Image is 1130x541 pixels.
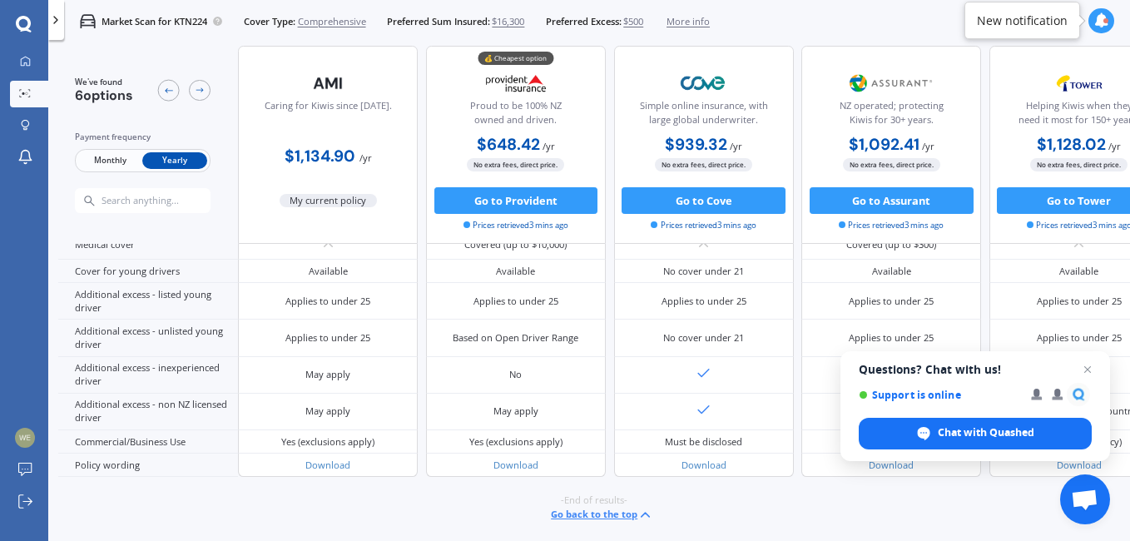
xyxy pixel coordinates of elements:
[473,295,558,308] div: Applies to under 25
[813,99,969,132] div: NZ operated; protecting Kiwis for 30+ years.
[142,152,207,170] span: Yearly
[859,418,1092,449] div: Chat with Quashed
[849,295,934,308] div: Applies to under 25
[464,238,567,251] div: Covered (up to $10,000)
[655,159,752,171] span: No extra fees, direct price.
[496,265,535,278] div: Available
[1035,67,1123,100] img: Tower.webp
[285,67,373,100] img: AMI-text-1.webp
[80,13,96,29] img: car.f15378c7a67c060ca3f3.svg
[1059,265,1098,278] div: Available
[75,131,211,144] div: Payment frequency
[285,331,370,345] div: Applies to under 25
[663,331,744,345] div: No cover under 21
[244,15,295,28] span: Cover Type:
[58,430,238,454] div: Commercial/Business Use
[75,87,133,105] span: 6 options
[58,454,238,477] div: Policy wording
[285,146,355,166] b: $1,134.90
[298,15,366,28] span: Comprehensive
[977,12,1068,29] div: New notification
[438,99,594,132] div: Proud to be 100% NZ owned and driven.
[463,220,568,231] span: Prices retrieved 3 mins ago
[847,67,935,100] img: Assurant.png
[75,77,133,88] span: We've found
[660,67,748,100] img: Cove.webp
[58,231,238,260] div: Medical cover
[859,363,1092,376] span: Questions? Chat with us!
[58,394,238,430] div: Additional excess - non NZ licensed driver
[1030,159,1128,171] span: No extra fees, direct price.
[477,134,540,155] b: $648.42
[309,265,348,278] div: Available
[492,15,524,28] span: $16,300
[453,331,578,345] div: Based on Open Driver Range
[100,195,236,206] input: Search anything...
[58,357,238,394] div: Additional excess - inexperienced driver
[509,368,522,381] div: No
[102,15,207,28] p: Market Scan for KTN224
[1037,295,1122,308] div: Applies to under 25
[359,151,372,164] span: / yr
[869,459,914,471] a: Download
[1037,134,1106,155] b: $1,128.02
[846,238,936,251] div: Covered (up to $300)
[623,15,643,28] span: $500
[15,428,35,448] img: 78965bab095c687cac0a3b18c6cbc55c
[1078,360,1098,380] span: Close chat
[285,295,370,308] div: Applies to under 25
[665,435,742,449] div: Must be disclosed
[1057,459,1102,471] a: Download
[305,405,350,418] div: May apply
[839,220,944,231] span: Prices retrieved 3 mins ago
[667,15,710,28] span: More info
[1037,331,1122,345] div: Applies to under 25
[58,320,238,356] div: Additional excess - unlisted young driver
[665,134,727,155] b: $939.32
[551,507,653,523] button: Go back to the top
[546,15,622,28] span: Preferred Excess:
[280,194,378,207] span: My current policy
[651,220,756,231] span: Prices retrieved 3 mins ago
[663,265,744,278] div: No cover under 21
[305,459,350,471] a: Download
[305,368,350,381] div: May apply
[681,459,726,471] a: Download
[622,187,786,214] button: Go to Cove
[467,159,564,171] span: No extra fees, direct price.
[1108,140,1121,152] span: / yr
[730,140,742,152] span: / yr
[849,134,919,155] b: $1,092.41
[472,67,560,100] img: Provident.png
[493,459,538,471] a: Download
[387,15,490,28] span: Preferred Sum Insured:
[859,389,1019,401] span: Support is online
[810,187,974,214] button: Go to Assurant
[58,283,238,320] div: Additional excess - listed young driver
[281,435,374,449] div: Yes (exclusions apply)
[77,152,142,170] span: Monthly
[625,99,781,132] div: Simple online insurance, with large global underwriter.
[561,494,627,507] span: -End of results-
[1060,474,1110,524] div: Open chat
[922,140,934,152] span: / yr
[469,435,563,449] div: Yes (exclusions apply)
[872,265,911,278] div: Available
[843,159,940,171] span: No extra fees, direct price.
[543,140,555,152] span: / yr
[849,331,934,345] div: Applies to under 25
[938,425,1034,440] span: Chat with Quashed
[58,260,238,283] div: Cover for young drivers
[434,187,598,214] button: Go to Provident
[493,405,538,418] div: May apply
[265,99,392,132] div: Caring for Kiwis since [DATE].
[478,52,553,66] div: 💰 Cheapest option
[662,295,746,308] div: Applies to under 25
